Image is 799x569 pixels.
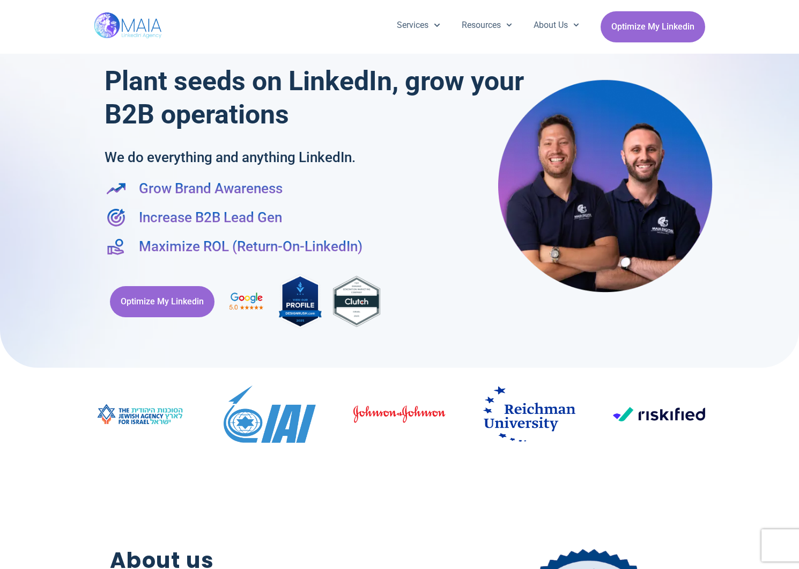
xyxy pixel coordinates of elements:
div: 11 / 19 [483,386,575,446]
a: Services [386,11,450,39]
img: Israel_Aerospace_Industries_logo.svg [224,385,316,443]
img: MAIA Digital's rating on DesignRush, the industry-leading B2B Marketplace connecting brands with ... [279,273,322,330]
a: About Us [523,11,590,39]
img: image003 (1) [94,398,186,431]
div: 12 / 19 [613,407,705,425]
img: johnson-johnson-4 [353,404,446,424]
img: Riskified_logo [613,407,705,421]
img: Maia Digital- Shay & Eli [498,79,713,293]
h2: We do everything and anything LinkedIn. [105,147,459,167]
a: Optimize My Linkedin [601,11,705,42]
div: 8 / 19 [94,398,186,434]
a: Optimize My Linkedin [110,286,214,317]
div: 10 / 19 [353,404,446,427]
span: Optimize My Linkedin [611,17,694,37]
span: Maximize ROL (Return-On-LinkedIn) [136,236,362,257]
span: Increase B2B Lead Gen [136,207,282,228]
div: 9 / 19 [224,385,316,447]
img: Reichman_University.svg (3) [483,386,575,442]
nav: Menu [386,11,590,39]
a: Resources [451,11,523,39]
span: Grow Brand Awareness [136,178,283,199]
span: Optimize My Linkedin [121,291,204,312]
h1: Plant seeds on LinkedIn, grow your B2B operations [105,64,529,131]
div: Image Carousel [94,368,705,464]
